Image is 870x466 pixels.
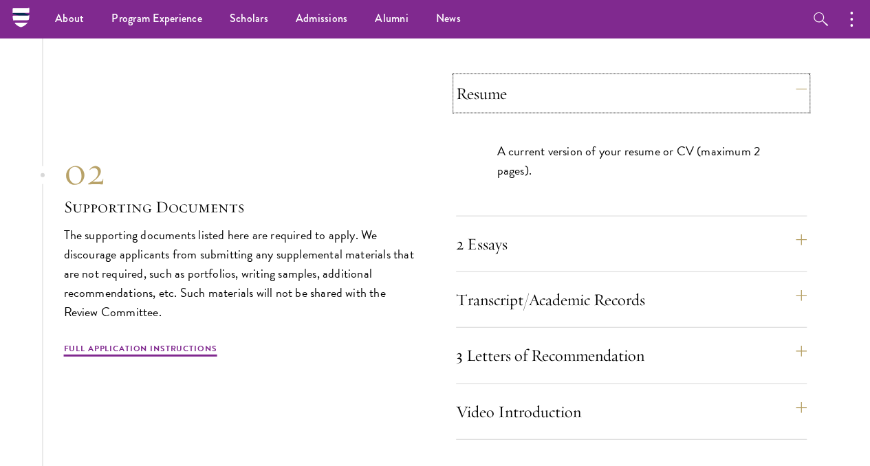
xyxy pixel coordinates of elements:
[456,228,807,260] button: 2 Essays
[497,142,765,180] p: A current version of your resume or CV (maximum 2 pages).
[456,77,807,110] button: Resume
[64,342,217,359] a: Full Application Instructions
[64,147,415,195] div: 02
[456,283,807,316] button: Transcript/Academic Records
[456,339,807,372] button: 3 Letters of Recommendation
[64,225,415,322] p: The supporting documents listed here are required to apply. We discourage applicants from submitt...
[456,395,807,428] button: Video Introduction
[64,195,415,219] h3: Supporting Documents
